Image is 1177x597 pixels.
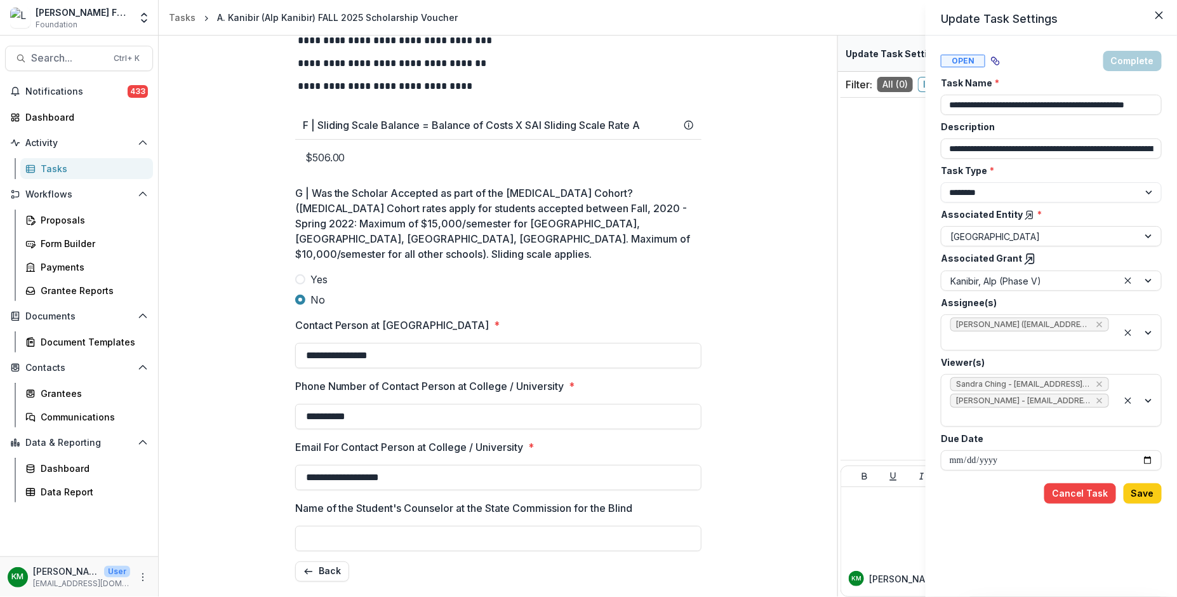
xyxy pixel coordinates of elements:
[956,396,1091,405] span: [PERSON_NAME] - [EMAIL_ADDRESS][DOMAIN_NAME]
[1149,5,1169,25] button: Close
[941,76,1154,90] label: Task Name
[1094,318,1105,331] div: Remove Jaime Lyn Harkin (jharkin@fordham.edu)
[1120,325,1136,340] div: Clear selected options
[941,356,1154,369] label: Viewer(s)
[985,51,1006,71] button: View dependent tasks
[1044,483,1116,504] button: Cancel Task
[1120,393,1136,408] div: Clear selected options
[1120,273,1136,288] div: Clear selected options
[941,164,1154,177] label: Task Type
[956,320,1091,329] span: [PERSON_NAME] ([EMAIL_ADDRESS][DOMAIN_NAME])
[941,296,1154,309] label: Assignee(s)
[941,55,985,67] span: Open
[941,208,1154,221] label: Associated Entity
[1124,483,1162,504] button: Save
[956,380,1091,389] span: Sandra Ching - [EMAIL_ADDRESS][DOMAIN_NAME]
[1103,51,1162,71] button: Complete
[941,252,1154,265] label: Associated Grant
[1094,378,1105,391] div: Remove Sandra Ching - sching@lavellefund.org
[941,120,1154,133] label: Description
[1094,394,1105,407] div: Remove Kate Morris - kmorris@lavellefund.org
[941,432,1154,445] label: Due Date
